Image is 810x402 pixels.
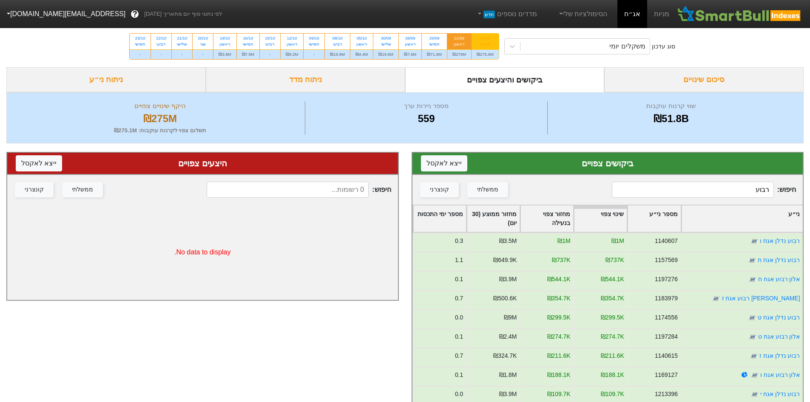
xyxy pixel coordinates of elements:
[600,390,624,399] div: ₪109.7K
[612,182,774,198] input: 559 רשומות...
[177,35,187,41] div: 21/10
[557,237,570,245] div: ₪1M
[130,49,151,59] div: -
[473,6,540,23] a: מדדים נוספיםחדש
[399,49,421,59] div: ₪7.6M
[554,6,611,23] a: הסימולציות שלי
[499,237,517,245] div: ₪3.5M
[447,49,471,59] div: ₪275M
[552,256,570,265] div: ₪737K
[286,41,298,47] div: ראשון
[748,333,756,341] img: tase link
[172,49,192,59] div: -
[430,185,449,194] div: קונצרני
[207,182,369,198] input: 0 רשומות...
[350,49,373,59] div: ₪4.4M
[750,237,758,245] img: tase link
[758,333,800,340] a: אלון רבוע אגח ט
[750,371,759,379] img: tase link
[404,35,416,41] div: 28/09
[144,10,222,18] span: לפי נתוני סוף יום מתאריך [DATE]
[654,332,677,341] div: 1197284
[547,313,570,322] div: ₪299.5K
[477,41,494,47] div: חמישי
[600,371,624,379] div: ₪188.1K
[654,390,677,399] div: 1213396
[265,35,275,41] div: 15/10
[422,49,447,59] div: ₪71.6M
[499,332,517,341] div: ₪2.4M
[17,101,303,111] div: היקף שינויים צפויים
[151,49,171,59] div: -
[722,295,800,302] a: [PERSON_NAME] רבוע אגח ז
[309,35,319,41] div: 09/10
[452,35,466,41] div: 21/09
[483,11,495,18] span: חדש
[62,182,103,197] button: ממשלתי
[547,294,570,303] div: ₪354.7K
[493,351,517,360] div: ₪324.7K
[600,313,624,322] div: ₪299.5K
[207,182,391,198] span: חיפוש :
[455,332,463,341] div: 0.1
[198,41,208,47] div: שני
[455,256,463,265] div: 1.1
[219,41,231,47] div: ראשון
[499,275,517,284] div: ₪3.9M
[355,41,368,47] div: ראשון
[600,275,624,284] div: ₪544.1K
[550,111,793,126] div: ₪51.8B
[193,49,213,59] div: -
[654,313,677,322] div: 1174556
[547,332,570,341] div: ₪274.7K
[499,390,517,399] div: ₪3.9M
[600,294,624,303] div: ₪354.7K
[654,256,677,265] div: 1157569
[330,41,345,47] div: רביעי
[654,351,677,360] div: 1140615
[7,205,398,300] div: No data to display.
[156,41,166,47] div: רביעי
[504,313,517,322] div: ₪9M
[16,157,389,170] div: היצעים צפויים
[605,256,624,265] div: ₪737K
[307,111,545,126] div: 559
[760,371,800,378] a: אלון רבוע אגח ו
[242,35,254,41] div: 16/10
[330,35,345,41] div: 08/10
[373,49,398,59] div: ₪19.6M
[493,294,517,303] div: ₪500.6K
[477,185,498,194] div: ממשלתי
[455,237,463,245] div: 0.3
[574,205,627,232] div: Toggle SortBy
[759,352,800,359] a: רבוע נדלן אגח ז
[676,6,803,23] img: SmartBull
[609,41,645,51] div: משקלים יומי
[654,294,677,303] div: 1183979
[309,41,319,47] div: חמישי
[206,67,405,92] div: ניתוח מדד
[420,182,459,197] button: קונצרני
[499,371,517,379] div: ₪1.8M
[242,41,254,47] div: חמישי
[405,67,605,92] div: ביקושים והיצעים צפויים
[455,351,463,360] div: 0.7
[757,314,800,321] a: רבוע נדלן אגח ט
[604,67,804,92] div: סיכום שינויים
[378,35,393,41] div: 30/09
[72,185,93,194] div: ממשלתי
[325,49,350,59] div: ₪19.9M
[355,35,368,41] div: 05/10
[213,49,236,59] div: ₪3.8M
[455,313,463,322] div: 0.0
[265,41,275,47] div: רביעי
[413,205,466,232] div: Toggle SortBy
[156,35,166,41] div: 22/10
[219,35,231,41] div: 19/10
[612,182,796,198] span: חיפוש :
[427,35,442,41] div: 25/09
[307,101,545,111] div: מספר ניירות ערך
[547,275,570,284] div: ₪544.1K
[600,332,624,341] div: ₪274.7K
[452,41,466,47] div: ראשון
